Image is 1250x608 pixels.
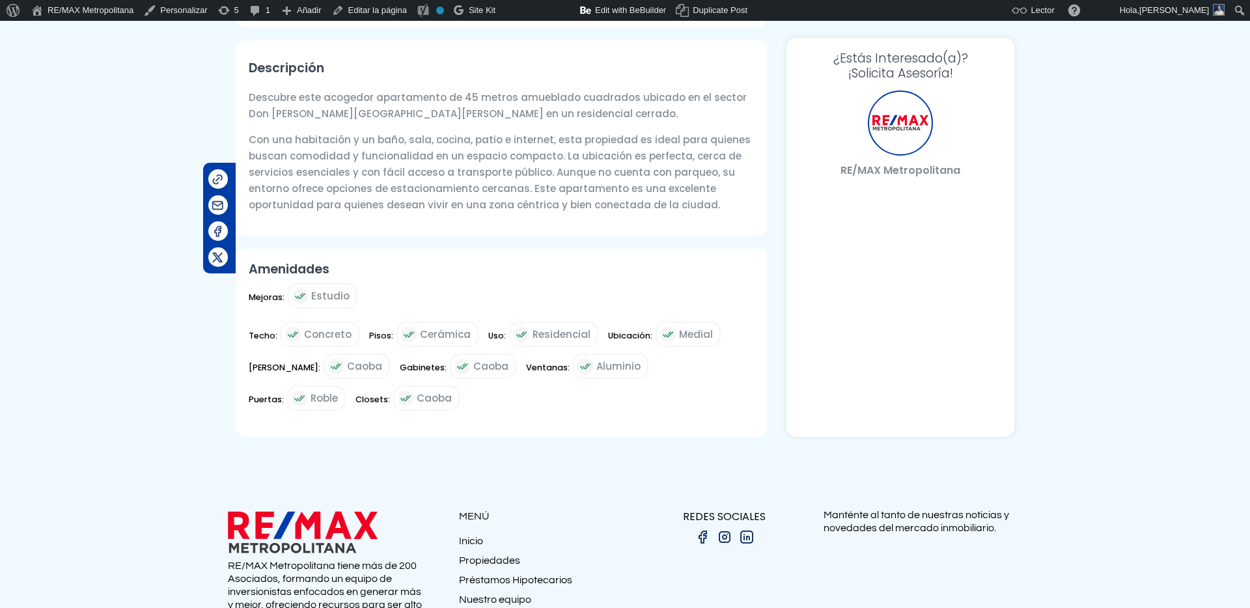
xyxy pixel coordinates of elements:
[507,3,580,18] img: Visitas de 48 horas. Haz clic para ver más estadísticas del sitio.
[328,359,344,374] img: check icon
[211,199,225,212] img: Compartir
[679,326,713,342] span: Medial
[459,554,625,573] a: Propiedades
[514,327,529,342] img: check icon
[401,327,417,342] img: check icon
[249,327,277,353] span: Techo:
[249,289,285,314] span: Mejoras:
[311,390,338,406] span: Roble
[228,508,378,556] img: remax metropolitana logo
[660,327,676,342] img: check icon
[577,359,593,374] img: check icon
[417,390,452,406] span: Caoba
[824,508,1022,534] p: Manténte al tanto de nuestras noticias y novedades del mercado inmobiliario.
[249,53,754,83] h2: Descripción
[420,326,471,342] span: Cerámica
[211,173,225,186] img: Compartir
[398,391,413,406] img: check icon
[292,391,307,406] img: check icon
[799,162,1001,178] p: RE/MAX Metropolitana
[249,131,754,213] p: Con una habitación y un baño, sala, cocina, patio e internet, esta propiedad es ideal para quiene...
[533,326,590,342] span: Residencial
[211,225,225,238] img: Compartir
[211,251,225,264] img: Compartir
[459,508,625,525] p: MENÚ
[469,5,495,15] span: Site Kit
[695,529,710,545] img: facebook.png
[347,358,382,374] span: Caoba
[459,534,625,554] a: Inicio
[799,51,1001,66] span: ¿Estás Interesado(a)?
[1139,5,1209,15] span: [PERSON_NAME]
[473,358,508,374] span: Caoba
[304,326,352,342] span: Concreto
[249,391,284,417] span: Puertas:
[625,508,824,525] p: REDES SOCIALES
[799,188,1001,424] iframe: Form 0
[436,7,444,14] div: No indexar
[355,391,390,417] span: Closets:
[608,327,652,353] span: Ubicación:
[868,90,933,156] div: RE/MAX Metropolitana
[454,359,470,374] img: check icon
[311,288,350,304] span: Estudio
[369,327,393,353] span: Pisos:
[739,529,755,545] img: linkedin.png
[285,327,301,342] img: check icon
[799,51,1001,81] h3: ¡Solicita Asesoría!
[249,359,320,385] span: [PERSON_NAME]:
[717,529,732,545] img: instagram.png
[596,358,641,374] span: Aluminio
[526,359,570,385] span: Ventanas:
[400,359,447,385] span: Gabinetes:
[292,288,308,304] img: check icon
[459,573,625,593] a: Préstamos Hipotecarios
[488,327,506,353] span: Uso:
[249,262,754,277] h2: Amenidades
[249,89,754,122] p: Descubre este acogedor apartamento de 45 metros amueblado cuadrados ubicado en el sector Don [PER...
